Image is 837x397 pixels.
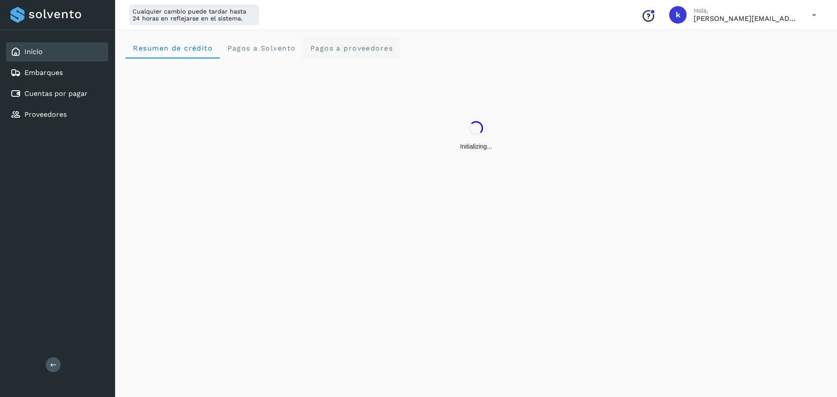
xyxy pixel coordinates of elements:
[24,89,88,98] a: Cuentas por pagar
[129,4,259,25] div: Cualquier cambio puede tardar hasta 24 horas en reflejarse en el sistema.
[6,105,108,124] div: Proveedores
[24,68,63,77] a: Embarques
[694,7,798,14] p: Hola,
[6,84,108,103] div: Cuentas por pagar
[694,14,798,23] p: karen.saucedo@53cargo.com
[310,44,393,52] span: Pagos a proveedores
[24,48,43,56] a: Inicio
[227,44,296,52] span: Pagos a Solvento
[6,42,108,61] div: Inicio
[24,110,67,119] a: Proveedores
[6,63,108,82] div: Embarques
[133,44,213,52] span: Resumen de crédito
